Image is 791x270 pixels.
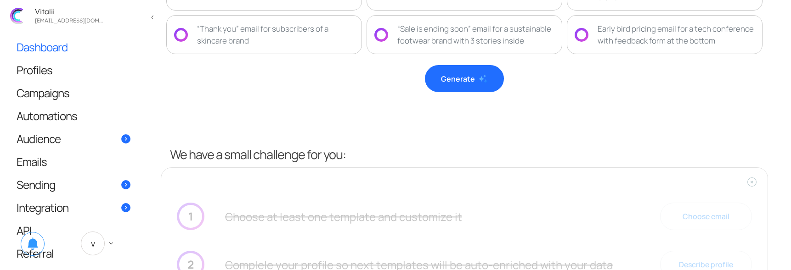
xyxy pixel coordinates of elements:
span: keyboard_arrow_down [107,239,115,248]
a: Automations [7,105,140,127]
div: Choose email [660,203,752,230]
a: V keyboard_arrow_down [72,225,126,262]
div: “Sale is ending soon” email for a sustainable footwear brand with 3 stories inside [397,23,554,46]
span: Campaigns [17,88,69,98]
a: Profiles [7,59,140,81]
div: + [746,177,757,187]
a: Emails [7,150,140,173]
span: Audience [17,134,61,143]
span: Integration [17,203,68,212]
span: Profiles [17,65,52,75]
div: 1 [179,205,202,228]
a: 1 Choose at least one template and customize it Choose email [172,198,757,235]
a: Dashboard [7,36,140,58]
span: Dashboard [17,42,68,52]
div: vitalijgladkij@gmail.com [32,15,106,24]
span: Sending [17,180,55,189]
a: API [7,219,140,242]
a: Campaigns [7,82,140,104]
h3: Choose at least one template and customize it [225,209,462,225]
span: V [81,231,105,255]
div: “Thank you” email for subscribers of a skincare brand [197,23,354,46]
h3: We have a small challenge for you: [170,145,346,163]
a: Sending [7,173,140,196]
div: Vitalii [32,8,106,15]
a: Integration [7,196,140,219]
button: Generate [425,65,504,92]
a: Vitalii [EMAIL_ADDRESS][DOMAIN_NAME] [5,4,143,28]
span: Emails [17,157,47,166]
div: Early bird pricing email for a tech conference with feedback form at the bottom [598,23,755,46]
a: Audience [7,127,140,150]
span: Automations [17,111,77,121]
